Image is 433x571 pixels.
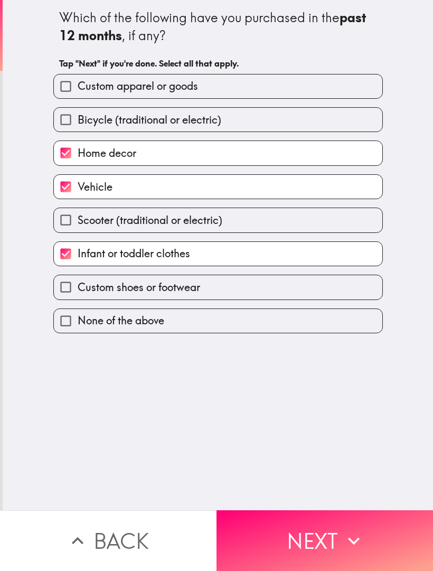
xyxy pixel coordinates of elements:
[54,108,382,132] button: Bicycle (traditional or electric)
[59,58,377,69] h6: Tap "Next" if you're done. Select all that apply.
[78,313,164,328] span: None of the above
[54,275,382,299] button: Custom shoes or footwear
[216,510,433,571] button: Next
[54,309,382,333] button: None of the above
[54,242,382,266] button: Infant or toddler clothes
[78,280,200,295] span: Custom shoes or footwear
[54,175,382,199] button: Vehicle
[59,9,377,44] div: Which of the following have you purchased in the , if any?
[54,74,382,98] button: Custom apparel or goods
[59,10,369,43] b: past 12 months
[78,180,112,194] span: Vehicle
[78,246,190,261] span: Infant or toddler clothes
[78,213,222,228] span: Scooter (traditional or electric)
[78,79,198,93] span: Custom apparel or goods
[78,113,221,127] span: Bicycle (traditional or electric)
[54,208,382,232] button: Scooter (traditional or electric)
[78,146,136,161] span: Home decor
[54,141,382,165] button: Home decor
